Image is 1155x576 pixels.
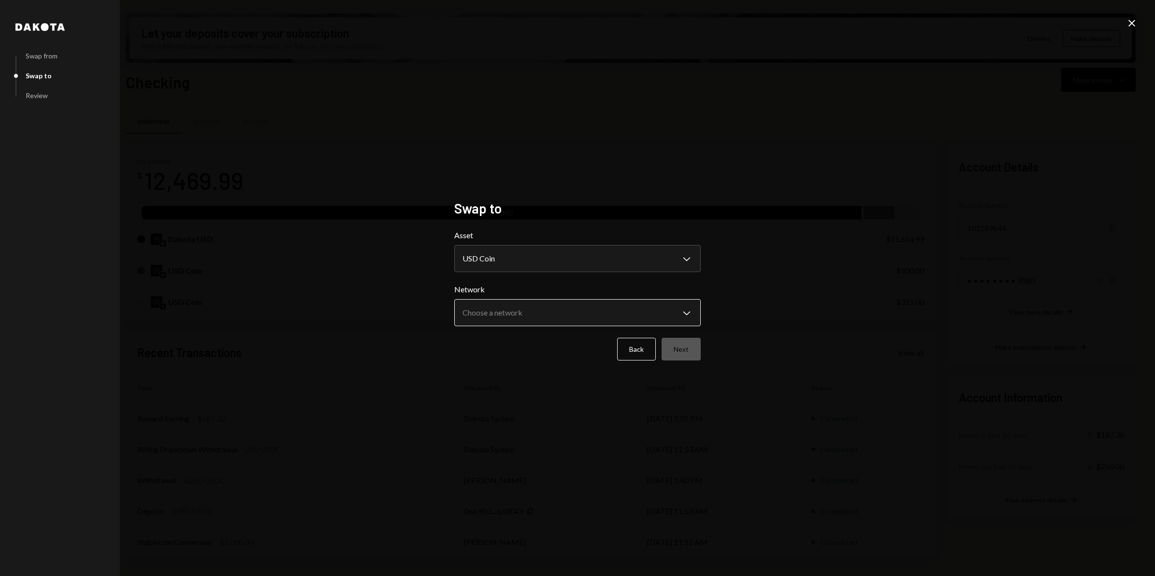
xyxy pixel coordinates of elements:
label: Network [454,284,701,295]
div: Review [26,91,48,100]
h2: Swap to [454,199,701,218]
button: Asset [454,245,701,272]
button: Back [617,338,656,360]
div: Swap to [26,72,52,80]
label: Asset [454,230,701,241]
button: Network [454,299,701,326]
div: Swap from [26,52,58,60]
